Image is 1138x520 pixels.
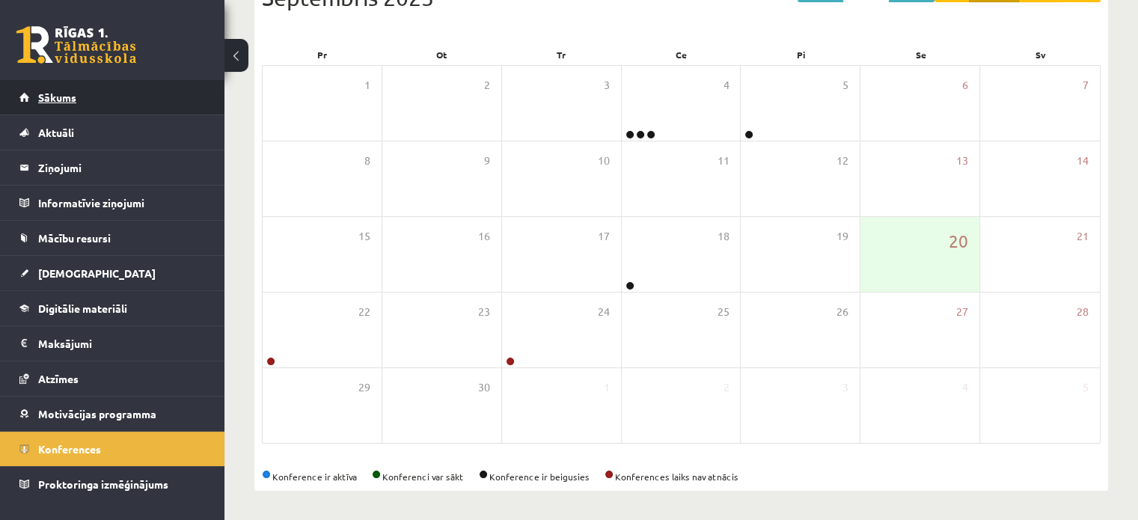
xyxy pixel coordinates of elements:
span: Aktuāli [38,126,74,139]
a: Aktuāli [19,115,206,150]
a: Konferences [19,432,206,466]
span: 1 [364,77,370,94]
a: Atzīmes [19,361,206,396]
div: Tr [501,44,621,65]
span: 10 [598,153,610,169]
span: 30 [478,379,490,396]
span: 12 [836,153,848,169]
span: 11 [717,153,729,169]
span: Digitālie materiāli [38,302,127,315]
legend: Informatīvie ziņojumi [38,186,206,220]
span: 2 [723,379,729,396]
span: 26 [836,304,848,320]
div: Pr [262,44,382,65]
span: 20 [949,228,968,254]
span: 24 [598,304,610,320]
span: Mācību resursi [38,231,111,245]
span: Motivācijas programma [38,407,156,420]
span: 3 [842,379,848,396]
span: 16 [478,228,490,245]
div: Konference ir aktīva Konferenci var sākt Konference ir beigusies Konferences laiks nav atnācis [262,470,1101,483]
span: 4 [723,77,729,94]
a: Ziņojumi [19,150,206,185]
span: 19 [836,228,848,245]
div: Ot [382,44,501,65]
span: 8 [364,153,370,169]
legend: Ziņojumi [38,150,206,185]
a: Sākums [19,80,206,114]
a: [DEMOGRAPHIC_DATA] [19,256,206,290]
span: 23 [478,304,490,320]
span: 28 [1077,304,1089,320]
a: Rīgas 1. Tālmācības vidusskola [16,26,136,64]
a: Maksājumi [19,326,206,361]
span: Atzīmes [38,372,79,385]
span: 17 [598,228,610,245]
span: 2 [484,77,490,94]
span: 21 [1077,228,1089,245]
span: Sākums [38,91,76,104]
span: 6 [962,77,968,94]
legend: Maksājumi [38,326,206,361]
span: 15 [358,228,370,245]
div: Pi [741,44,861,65]
span: 27 [956,304,968,320]
div: Sv [981,44,1101,65]
a: Digitālie materiāli [19,291,206,325]
span: 14 [1077,153,1089,169]
span: 25 [717,304,729,320]
span: 4 [962,379,968,396]
span: 5 [1083,379,1089,396]
div: Ce [621,44,741,65]
span: 13 [956,153,968,169]
span: 22 [358,304,370,320]
span: 3 [604,77,610,94]
span: 7 [1083,77,1089,94]
span: 5 [842,77,848,94]
span: 1 [604,379,610,396]
span: [DEMOGRAPHIC_DATA] [38,266,156,280]
div: Se [861,44,981,65]
span: 29 [358,379,370,396]
span: Proktoringa izmēģinājums [38,477,168,491]
span: 18 [717,228,729,245]
a: Proktoringa izmēģinājums [19,467,206,501]
a: Motivācijas programma [19,397,206,431]
a: Informatīvie ziņojumi [19,186,206,220]
a: Mācību resursi [19,221,206,255]
span: Konferences [38,442,101,456]
span: 9 [484,153,490,169]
